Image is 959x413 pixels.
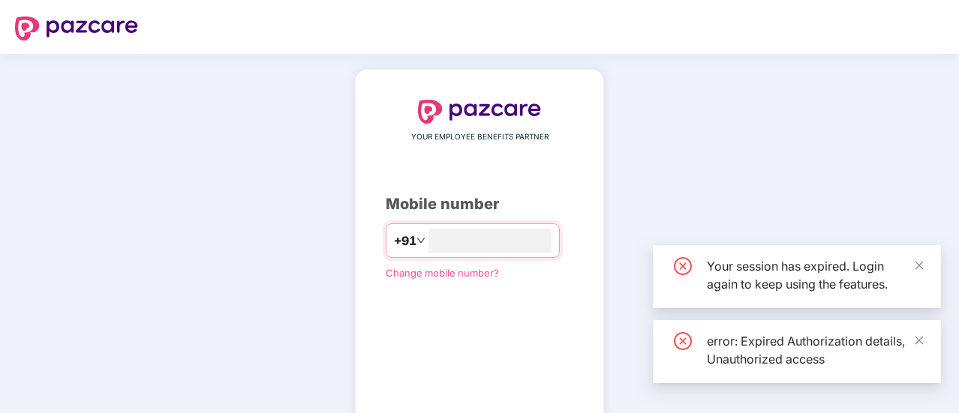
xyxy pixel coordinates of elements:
[707,332,923,368] div: error: Expired Authorization details, Unauthorized access
[394,232,416,250] span: +91
[386,193,573,216] div: Mobile number
[411,131,549,143] span: YOUR EMPLOYEE BENEFITS PARTNER
[418,100,541,124] img: logo
[674,257,692,275] span: close-circle
[15,16,138,40] img: logo
[416,236,425,245] span: down
[914,335,924,346] span: close
[674,332,692,350] span: close-circle
[707,257,923,293] div: Your session has expired. Login again to keep using the features.
[386,267,499,279] a: Change mobile number?
[914,260,924,271] span: close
